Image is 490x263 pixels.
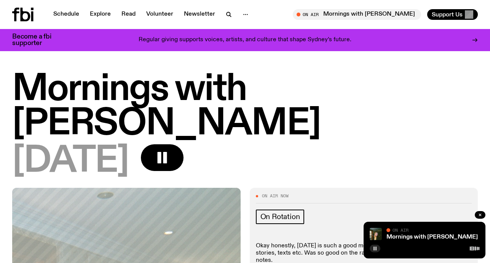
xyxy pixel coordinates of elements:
[85,9,115,20] a: Explore
[139,37,351,44] p: Regular giving supports voices, artists, and culture that shape Sydney’s future.
[262,194,289,198] span: On Air Now
[117,9,140,20] a: Read
[256,210,305,224] a: On Rotation
[260,213,300,221] span: On Rotation
[393,228,409,232] span: On Air
[432,11,463,18] span: Support Us
[427,9,478,20] button: Support Us
[12,34,61,47] h3: Become a fbi supporter
[142,9,178,20] a: Volunteer
[12,144,129,179] span: [DATE]
[12,73,478,141] h1: Mornings with [PERSON_NAME]
[179,9,220,20] a: Newsletter
[49,9,84,20] a: Schedule
[386,234,478,240] a: Mornings with [PERSON_NAME]
[370,228,382,240] img: Freya smiles coyly as she poses for the image.
[293,9,421,20] button: On AirMornings with [PERSON_NAME]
